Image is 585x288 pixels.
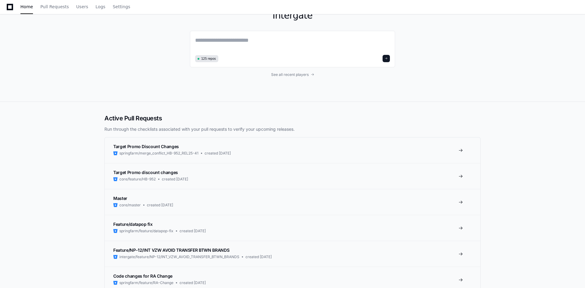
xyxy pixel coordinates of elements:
span: created [DATE] [245,254,272,259]
span: Feature/NP-12/INT VZW AVOID TRANSFER BTWN BRANDS [113,247,229,253]
p: Run through the checklists associated with your pull requests to verify your upcoming releases. [104,126,481,132]
span: Target Promo Discount Changes [113,144,179,149]
span: created [DATE] [205,151,231,156]
span: core/master [119,203,141,208]
span: springfarm/feature/datapop-fix [119,229,173,233]
span: created [DATE] [147,203,173,208]
span: created [DATE] [162,177,188,182]
a: Target Promo discount changescore/feature/HB-952created [DATE] [105,163,480,189]
span: springfarm/feature/RA-Change [119,280,173,285]
span: created [DATE] [180,229,206,233]
span: Logs [96,5,105,9]
span: Code changes for RA Change [113,273,173,279]
span: created [DATE] [180,280,206,285]
span: Home [20,5,33,9]
a: Mastercore/mastercreated [DATE] [105,189,480,215]
span: Feature/datapop fix [113,222,152,227]
span: See all recent players [271,72,309,77]
span: Target Promo discount changes [113,170,178,175]
h2: Active Pull Requests [104,114,481,123]
span: Settings [113,5,130,9]
span: Pull Requests [40,5,69,9]
span: core/feature/HB-952 [119,177,156,182]
h1: Intergate [190,10,395,21]
a: Feature/datapop fixspringfarm/feature/datapop-fixcreated [DATE] [105,215,480,241]
span: 125 repos [201,56,216,61]
span: intergate/feature/NP-12/INT_VZW_AVOID_TRANSFER_BTWN_BRANDS [119,254,239,259]
a: Feature/NP-12/INT VZW AVOID TRANSFER BTWN BRANDSintergate/feature/NP-12/INT_VZW_AVOID_TRANSFER_BT... [105,241,480,267]
a: See all recent players [190,72,395,77]
span: springfarm/merge_conflict_HB-952_REL25-41 [119,151,198,156]
span: Users [76,5,88,9]
span: Master [113,196,127,201]
a: Target Promo Discount Changesspringfarm/merge_conflict_HB-952_REL25-41created [DATE] [105,137,480,163]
